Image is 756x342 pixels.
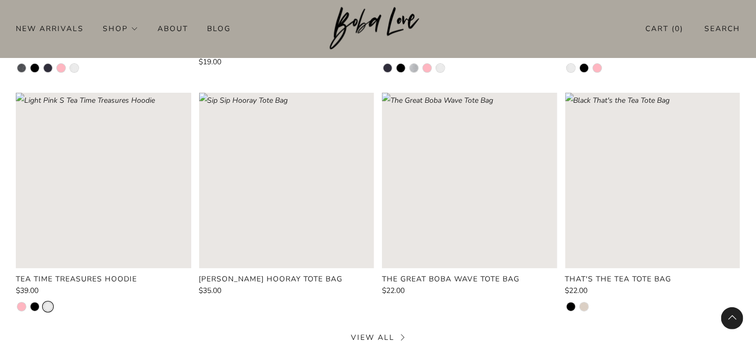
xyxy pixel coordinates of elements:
product-card-title: Tea Time Treasures Hoodie [16,274,137,284]
span: $22.00 [565,286,588,296]
a: About [158,20,188,37]
image-skeleton: Loading image: Sip Sip Hooray Tote Bag [199,93,375,268]
product-card-title: That's the Tea Tote Bag [565,274,672,284]
span: $22.00 [382,286,405,296]
product-card-title: [PERSON_NAME] Hooray Tote Bag [199,274,343,284]
a: Light Pink S Tea Time Treasures Hoodie Loading image: Light Pink S Tea Time Treasures Hoodie [16,93,191,268]
items-count: 0 [675,24,680,34]
span: $19.00 [199,57,222,67]
a: Tea Time Treasures Hoodie [16,275,191,284]
a: Boba Love [330,7,426,51]
back-to-top-button: Back to top [721,307,743,329]
image-skeleton: Loading image: The Great Boba Wave Tote Bag [382,93,557,268]
a: $35.00 [199,287,375,295]
a: Blog [207,20,231,37]
a: $19.00 [199,58,375,66]
a: That's the Tea Tote Bag [565,275,741,284]
a: $22.00 [382,287,557,295]
img: Boba Love [330,7,426,50]
a: Shop [103,20,139,37]
a: Search [704,20,740,37]
image-skeleton: Loading image: Light Pink S Tea Time Treasures Hoodie [16,93,191,268]
a: New Arrivals [16,20,84,37]
a: Sip Sip Hooray Tote Bag Loading image: Sip Sip Hooray Tote Bag [199,93,375,268]
image-skeleton: Loading image: Black That&#39;s the Tea Tote Bag [565,93,741,268]
a: [PERSON_NAME] Hooray Tote Bag [199,275,375,284]
a: Cart [645,20,683,37]
a: Black That's the Tea Tote Bag Loading image: Black That&#39;s the Tea Tote Bag [565,93,741,268]
product-card-title: The Great Boba Wave Tote Bag [382,274,519,284]
a: $22.00 [565,287,741,295]
a: The Great Boba Wave Tote Bag [382,275,557,284]
span: $35.00 [199,286,222,296]
a: $39.00 [16,287,191,295]
a: The Great Boba Wave Tote Bag Loading image: The Great Boba Wave Tote Bag [382,93,557,268]
span: $39.00 [16,286,38,296]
